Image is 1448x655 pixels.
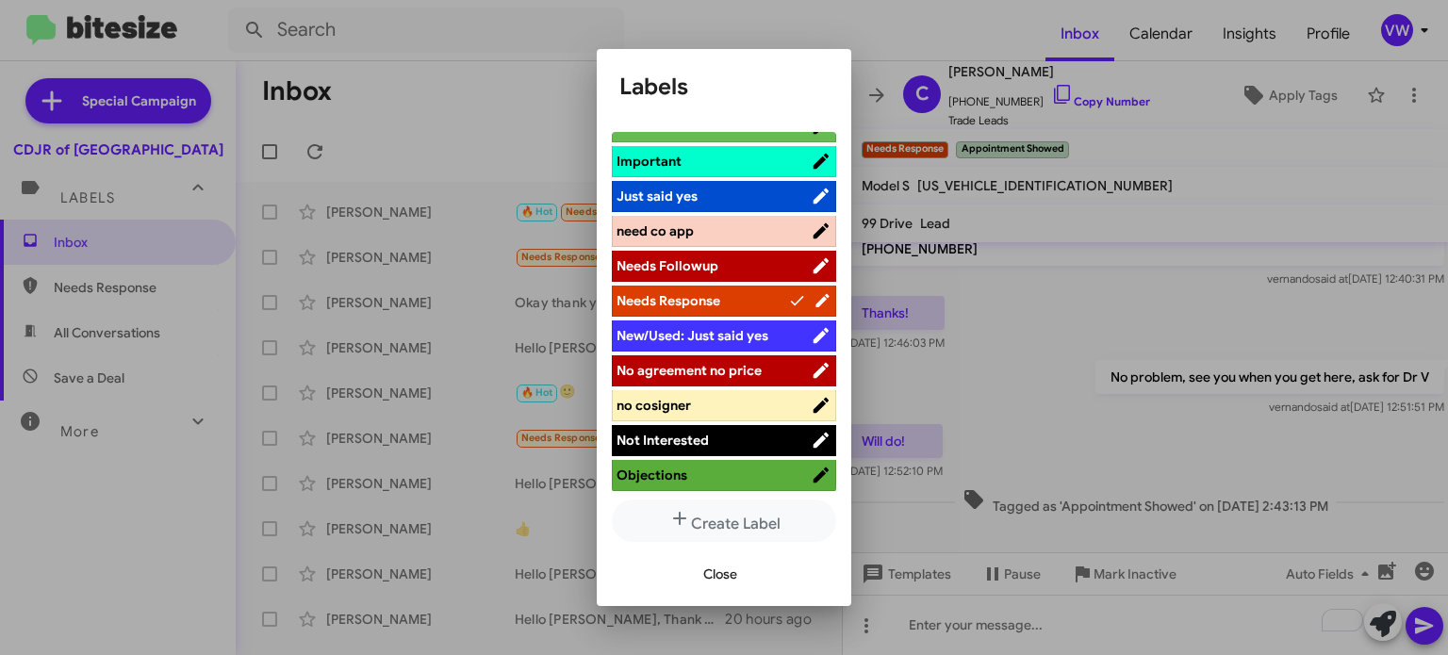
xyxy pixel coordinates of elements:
span: no cosigner [617,397,691,414]
button: Create Label [612,499,836,542]
span: No agreement no price [617,362,762,379]
span: Finished [617,118,669,135]
button: Close [688,557,752,591]
span: Close [703,557,737,591]
span: Needs Followup [617,257,718,274]
span: Needs Response [617,292,720,309]
span: Just said yes [617,188,698,205]
span: Important [617,153,682,170]
span: need co app [617,222,694,239]
h1: Labels [619,72,829,102]
span: New/Used: Just said yes [617,327,768,344]
span: Objections [617,467,687,483]
span: Not Interested [617,432,709,449]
